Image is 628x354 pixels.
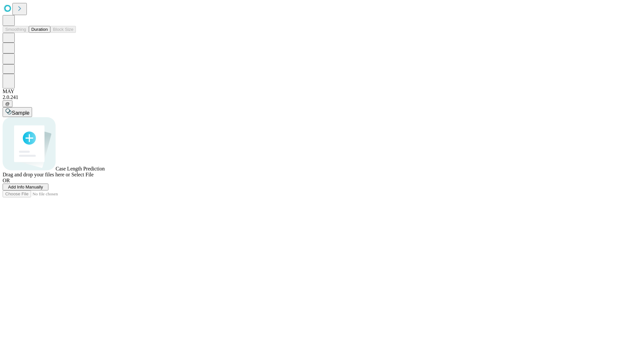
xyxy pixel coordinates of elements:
[56,166,105,171] span: Case Length Prediction
[3,26,29,33] button: Smoothing
[12,110,29,116] span: Sample
[3,94,625,100] div: 2.0.241
[50,26,76,33] button: Block Size
[3,178,10,183] span: OR
[29,26,50,33] button: Duration
[71,172,94,177] span: Select File
[3,88,625,94] div: MAY
[3,172,70,177] span: Drag and drop your files here or
[5,101,10,106] span: @
[3,184,48,190] button: Add Info Manually
[3,100,12,107] button: @
[8,185,43,189] span: Add Info Manually
[3,107,32,117] button: Sample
